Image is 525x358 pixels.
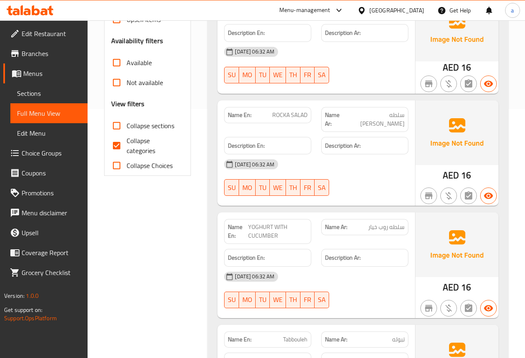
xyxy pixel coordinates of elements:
span: Collapse sections [127,121,174,131]
strong: Name Ar: [325,335,347,344]
button: MO [239,179,256,196]
a: Choice Groups [3,143,88,163]
span: Collapse categories [127,136,178,156]
div: Menu-management [279,5,330,15]
span: SA [318,294,326,306]
span: [DATE] 06:32 AM [232,48,278,56]
span: Edit Menu [17,128,81,138]
span: TU [259,294,266,306]
h3: Availability filters [111,36,163,46]
img: Ae5nvW7+0k+MAAAAAElFTkSuQmCC [415,212,498,277]
span: Collapse Choices [127,161,173,170]
strong: Name En: [228,111,252,119]
strong: Name En: [228,223,248,240]
a: Upsell [3,223,88,243]
span: Coupons [22,168,81,178]
span: SA [318,69,326,81]
button: WE [270,179,286,196]
button: Purchased item [440,300,457,317]
span: Get support on: [4,304,42,315]
strong: Description Ar: [325,253,361,263]
span: سلطه روب خيار [368,223,405,231]
span: WE [273,69,283,81]
button: FR [300,67,315,83]
span: Coverage Report [22,248,81,258]
button: SA [315,179,329,196]
span: TU [259,69,266,81]
button: TU [256,179,270,196]
a: Edit Menu [10,123,88,143]
a: Coverage Report [3,243,88,263]
button: WE [270,67,286,83]
span: Tabbouleh [283,335,308,344]
span: WE [273,182,283,194]
button: TH [286,292,300,308]
span: TH [289,69,297,81]
button: MO [239,67,256,83]
span: سلطه [PERSON_NAME] [347,111,405,128]
button: TU [256,292,270,308]
span: AED [443,279,459,295]
button: SU [224,179,239,196]
button: Available [480,75,497,92]
span: SU [228,294,236,306]
strong: Name Ar: [325,223,347,231]
span: AED [443,59,459,75]
strong: Description En: [228,141,265,151]
button: WE [270,292,286,308]
span: 16 [461,167,471,183]
span: Menus [23,68,81,78]
span: Menu disclaimer [22,208,81,218]
span: تبوله [392,335,405,344]
a: Promotions [3,183,88,203]
button: MO [239,292,256,308]
a: Menu disclaimer [3,203,88,223]
span: Branches [22,49,81,58]
button: TU [256,67,270,83]
span: a [511,6,514,15]
span: TU [259,182,266,194]
span: SU [228,69,236,81]
button: Available [480,300,497,317]
button: TH [286,179,300,196]
a: Support.OpsPlatform [4,313,57,324]
strong: Description En: [228,28,265,38]
a: Grocery Checklist [3,263,88,283]
a: Branches [3,44,88,63]
strong: Name En: [228,335,252,344]
button: SU [224,67,239,83]
strong: Description Ar: [325,141,361,151]
span: 16 [461,279,471,295]
button: Not branch specific item [420,75,437,92]
span: Grocery Checklist [22,268,81,278]
span: ROCKA SALAD [272,111,308,119]
span: TH [289,294,297,306]
span: MO [242,69,252,81]
span: 1.0.0 [26,290,39,301]
img: Ae5nvW7+0k+MAAAAAElFTkSuQmCC [415,100,498,165]
span: MO [242,182,252,194]
span: TH [289,182,297,194]
a: Full Menu View [10,103,88,123]
button: SA [315,292,329,308]
button: SA [315,67,329,83]
span: MO [242,294,252,306]
button: Not branch specific item [420,300,437,317]
button: Not branch specific item [420,188,437,204]
button: TH [286,67,300,83]
button: FR [300,292,315,308]
span: Version: [4,290,24,301]
span: YOGHURT WITH CUCUMBER [248,223,308,240]
span: Sections [17,88,81,98]
button: Not has choices [460,75,477,92]
strong: Description Ar: [325,28,361,38]
a: Edit Restaurant [3,24,88,44]
a: Menus [3,63,88,83]
span: FR [304,294,311,306]
span: SA [318,182,326,194]
button: Purchased item [440,75,457,92]
button: Not has choices [460,300,477,317]
span: [DATE] 06:32 AM [232,273,278,280]
span: 16 [461,59,471,75]
button: Available [480,188,497,204]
